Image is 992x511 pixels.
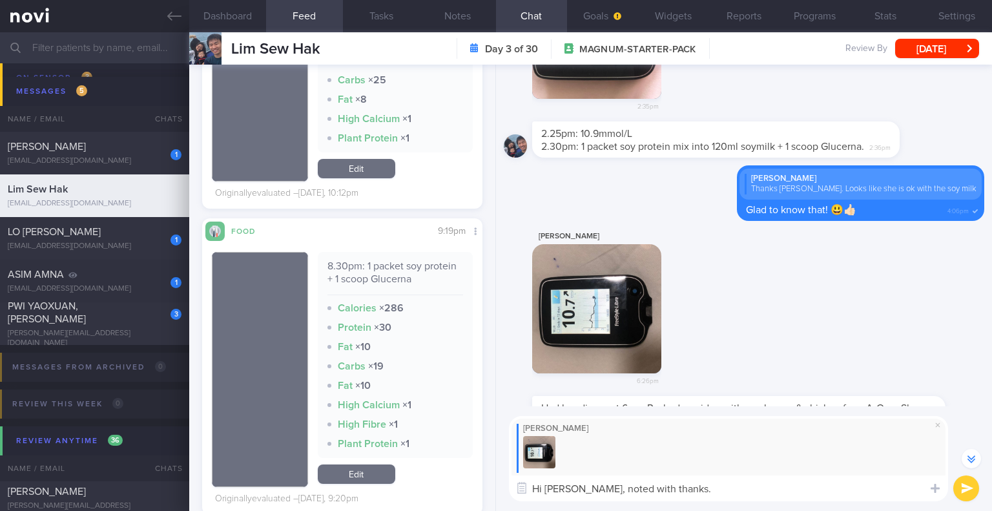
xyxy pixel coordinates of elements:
div: [EMAIL_ADDRESS][DOMAIN_NAME] [8,284,181,294]
strong: High Calcium [338,400,400,410]
div: Review this week [9,395,127,413]
strong: Protein [338,322,371,333]
strong: High Fibre [338,419,386,430]
div: 1 [170,149,181,160]
span: 6:26pm [637,373,659,386]
span: 36 [108,435,123,446]
div: 1 [170,277,181,288]
span: ASIM AMNA [8,269,64,280]
span: Lim Sew Hak [231,41,320,57]
strong: Carbs [338,361,366,371]
div: Chats [138,455,189,481]
strong: × 30 [374,322,391,333]
strong: Fat [338,94,353,105]
span: 2:36pm [869,140,891,152]
span: 2.30pm: 1 packet soy protein mix into 120ml soymilk + 1 scoop Glucerna. [541,141,864,152]
a: Edit [318,159,395,178]
span: 0 [155,361,166,372]
span: Glad to know that! 😃👍🏻 [746,205,856,215]
span: [PERSON_NAME] [8,141,86,152]
span: PWI YAOXUAN, [PERSON_NAME] [8,301,86,324]
strong: × 19 [368,361,384,371]
a: Edit [318,464,395,484]
span: LO [PERSON_NAME] [8,227,101,237]
div: Chats [138,106,189,132]
strong: × 1 [400,133,409,143]
strong: × 10 [355,342,371,352]
strong: Carbs [338,75,366,85]
span: 0 [112,398,123,409]
strong: × 10 [355,381,371,391]
strong: High Calcium [338,114,400,124]
div: [PERSON_NAME] [745,174,976,184]
div: Food [225,225,276,236]
strong: × 1 [389,419,398,430]
img: Replying to photo by CHIK HONG KUICK [523,436,555,468]
strong: × 25 [368,75,386,85]
strong: × 1 [402,114,411,124]
strong: Calories [338,303,377,313]
div: 8.30pm: 1 packet soy protein + 1 scoop Glucerna [327,260,463,295]
div: 3 [170,309,181,320]
strong: × 1 [400,439,409,449]
div: Originally evaluated – [DATE], 10:12pm [215,188,358,200]
strong: Fat [338,56,353,66]
img: 8.30pm: 1 packet soy protein + 1 scoop Glucerna [212,252,307,487]
div: Thanks [PERSON_NAME]. Looks like she is ok with the soy milk [745,184,976,194]
div: [PERSON_NAME] [532,229,700,244]
strong: × 1 [402,400,411,410]
div: [PERSON_NAME][EMAIL_ADDRESS][DOMAIN_NAME] [8,329,181,348]
span: 2.25pm: 10.9mmol/L [541,129,632,139]
span: MAGNUM-STARTER-PACK [579,43,696,56]
span: 5 [76,85,87,96]
span: Lim Sew Hak [8,184,68,194]
div: Messages [13,83,90,100]
div: Review anytime [13,432,126,450]
div: [EMAIL_ADDRESS][DOMAIN_NAME] [8,242,181,251]
div: 1 [170,235,181,245]
button: [DATE] [895,39,979,58]
div: Messages from Archived [9,359,169,376]
div: Originally evaluated – [DATE], 9:20pm [215,494,358,505]
strong: Plant Protein [338,133,398,143]
div: [PERSON_NAME] [517,424,940,434]
div: [EMAIL_ADDRESS][DOMAIN_NAME] [8,156,181,166]
strong: × 286 [379,303,404,313]
strong: × 8 [355,56,367,66]
span: [PERSON_NAME] [8,486,86,497]
span: 4:06pm [947,203,969,216]
strong: × 8 [355,94,367,105]
span: 2:35pm [637,99,659,111]
strong: Day 3 of 30 [485,43,538,56]
span: 9:19pm [438,227,466,236]
span: Review By [845,43,887,55]
div: [EMAIL_ADDRESS][DOMAIN_NAME] [8,199,181,209]
strong: Fat [338,342,353,352]
span: Had her dinner at 6pm. Packed porridge with mushroom & chicken from A-One. She had 2pcs fried pra... [541,403,918,426]
img: Photo by CHIK HONG KUICK [532,244,661,373]
strong: Plant Protein [338,439,398,449]
strong: Fat [338,381,353,391]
